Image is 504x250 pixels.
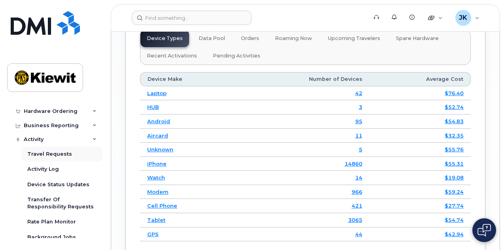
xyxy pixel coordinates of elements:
[147,118,170,124] a: Android
[445,118,464,124] a: $54.83
[352,202,362,209] a: 421
[355,90,362,96] a: 42
[328,35,380,42] span: Upcoming Travelers
[355,118,362,124] a: 95
[445,202,464,209] a: $27.74
[140,72,237,86] th: Device Make
[359,104,362,110] a: 3
[423,10,448,26] div: Quicklinks
[147,189,169,195] a: Modem
[237,72,369,86] th: Number of Devices
[213,53,260,59] span: Pending Activities
[369,72,471,86] th: Average Cost
[147,146,173,153] a: Unknown
[355,174,362,181] a: 14
[445,174,464,181] a: $19.08
[477,224,491,237] img: Open chat
[445,132,464,139] a: $32.35
[345,160,362,167] a: 14860
[445,217,464,223] a: $54.74
[132,11,252,25] input: Find something...
[355,231,362,237] a: 44
[147,174,165,181] a: Watch
[147,104,159,110] a: HUB
[445,104,464,110] a: $52.74
[147,90,167,96] a: Laptop
[147,53,197,59] span: Recent Activations
[241,35,259,42] span: Orders
[348,217,362,223] a: 3065
[275,35,312,42] span: Roaming Now
[359,146,362,153] a: 5
[459,13,467,23] span: JK
[147,217,165,223] a: Tablet
[445,160,464,167] a: $55.31
[445,90,464,96] a: $76.40
[450,10,485,26] div: Jamie Krussel
[445,146,464,153] a: $55.76
[352,189,362,195] a: 966
[147,202,177,209] a: Cell Phone
[396,35,439,42] span: Spare Hardware
[199,35,225,42] span: Data Pool
[445,231,464,237] a: $42.94
[147,160,167,167] a: iPhone
[147,231,159,237] a: GPS
[147,132,168,139] a: Aircard
[445,189,464,195] a: $59.24
[355,132,362,139] a: 11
